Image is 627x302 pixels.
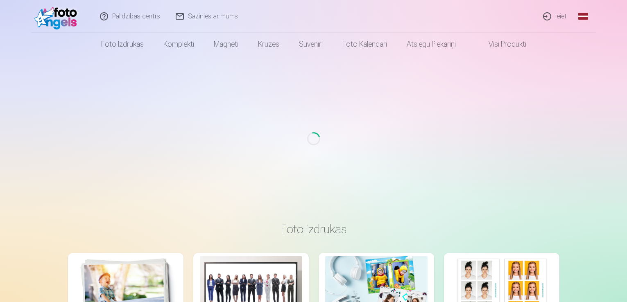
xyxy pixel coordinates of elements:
a: Krūzes [248,33,289,56]
a: Magnēti [204,33,248,56]
h3: Foto izdrukas [75,222,553,237]
img: /fa1 [34,3,81,29]
a: Visi produkti [466,33,536,56]
a: Foto izdrukas [91,33,154,56]
a: Atslēgu piekariņi [397,33,466,56]
a: Foto kalendāri [333,33,397,56]
a: Suvenīri [289,33,333,56]
a: Komplekti [154,33,204,56]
